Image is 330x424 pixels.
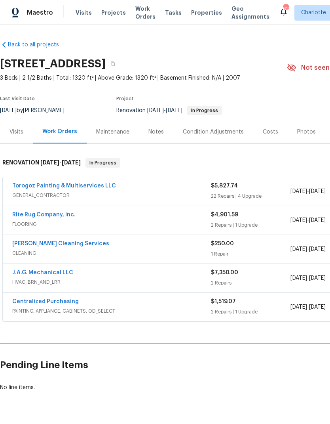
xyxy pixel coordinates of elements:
[263,128,278,136] div: Costs
[309,275,326,281] span: [DATE]
[211,241,234,246] span: $250.00
[106,57,120,71] button: Copy Address
[309,304,326,310] span: [DATE]
[309,218,326,223] span: [DATE]
[297,128,316,136] div: Photos
[211,192,290,200] div: 22 Repairs | 4 Upgrade
[290,245,326,253] span: -
[290,304,307,310] span: [DATE]
[96,128,129,136] div: Maintenance
[309,189,326,194] span: [DATE]
[211,270,238,275] span: $7,350.00
[165,10,182,15] span: Tasks
[135,5,156,21] span: Work Orders
[283,5,288,13] div: 62
[290,274,326,282] span: -
[183,128,244,136] div: Condition Adjustments
[301,9,326,17] span: Charlotte
[40,160,59,165] span: [DATE]
[12,307,211,315] span: PAINTING, APPLIANCE, CABINETS, OD_SELECT
[12,220,211,228] span: FLOORING
[188,108,221,113] span: In Progress
[290,189,307,194] span: [DATE]
[116,96,134,101] span: Project
[211,221,290,229] div: 2 Repairs | 1 Upgrade
[12,249,211,257] span: CLEANING
[290,246,307,252] span: [DATE]
[40,160,81,165] span: -
[12,278,211,286] span: HVAC, BRN_AND_LRR
[191,9,222,17] span: Properties
[290,275,307,281] span: [DATE]
[166,108,182,113] span: [DATE]
[211,250,290,258] div: 1 Repair
[86,159,119,167] span: In Progress
[290,218,307,223] span: [DATE]
[76,9,92,17] span: Visits
[62,160,81,165] span: [DATE]
[290,216,326,224] span: -
[12,299,79,304] a: Centralized Purchasing
[211,279,290,287] div: 2 Repairs
[147,108,182,113] span: -
[147,108,164,113] span: [DATE]
[42,128,77,136] div: Work Orders
[12,212,76,218] a: Rite Rug Company, Inc.
[148,128,164,136] div: Notes
[290,303,326,311] span: -
[290,187,326,195] span: -
[101,9,126,17] span: Projects
[116,108,222,113] span: Renovation
[12,191,211,199] span: GENERAL_CONTRACTOR
[12,183,116,189] a: Torogoz Painting & Multiservices LLC
[12,270,73,275] a: J.A.G. Mechanical LLC
[309,246,326,252] span: [DATE]
[12,241,109,246] a: [PERSON_NAME] Cleaning Services
[231,5,269,21] span: Geo Assignments
[27,9,53,17] span: Maestro
[2,158,81,168] h6: RENOVATION
[211,299,236,304] span: $1,519.07
[211,308,290,316] div: 2 Repairs | 1 Upgrade
[9,128,23,136] div: Visits
[211,183,238,189] span: $5,827.74
[211,212,238,218] span: $4,901.59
